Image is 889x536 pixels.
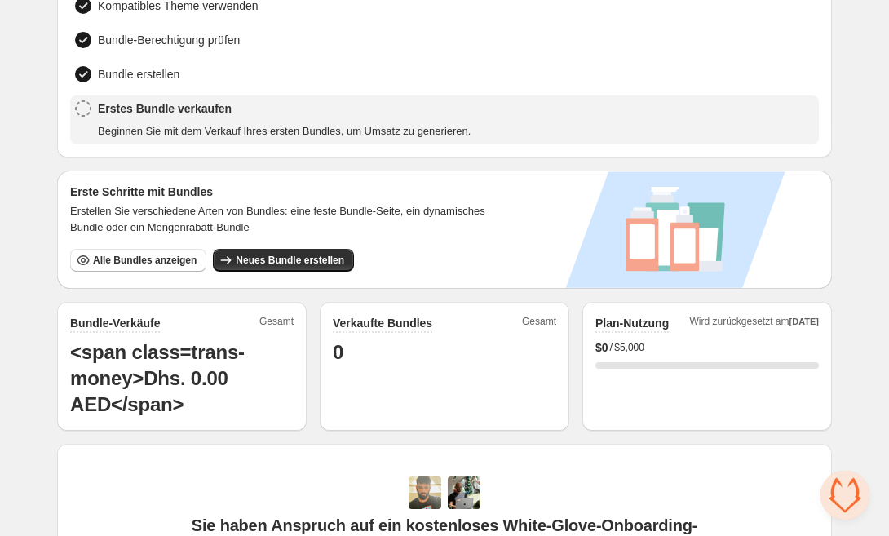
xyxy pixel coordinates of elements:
[93,254,197,267] span: Alle Bundles anzeigen
[213,249,354,272] button: Neues Bundle erstellen
[789,317,819,326] span: [DATE]
[595,315,669,331] h2: Plan-Nutzung
[236,254,344,267] span: Neues Bundle erstellen
[98,66,179,82] span: Bundle erstellen
[333,315,432,331] h2: Verkaufte Bundles
[409,476,441,509] img: Adi
[70,339,294,418] h1: <span class=trans-money>Dhs. 0.00 AED</span>
[98,100,471,117] span: Erstes Bundle verkaufen
[820,471,869,520] div: Chat öffnen
[595,339,819,356] div: /
[259,315,294,333] span: Gesamt
[98,32,240,48] span: Bundle-Berechtigung prüfen
[333,339,556,365] h1: 0
[522,315,556,333] span: Gesamt
[689,315,819,333] span: Wird zurückgesetzt am
[614,341,644,354] span: $5,000
[70,249,206,272] button: Alle Bundles anzeigen
[448,476,480,509] img: Prakhar
[595,339,608,356] span: $ 0
[98,123,471,140] span: Beginnen Sie mit dem Verkauf Ihres ersten Bundles, um Umsatz zu generieren.
[70,203,521,236] span: Erstellen Sie verschiedene Arten von Bundles: eine feste Bundle-Seite, ein dynamisches Bundle ode...
[70,315,160,331] h2: Bundle-Verkäufe
[70,184,521,200] h3: Erste Schritte mit Bundles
